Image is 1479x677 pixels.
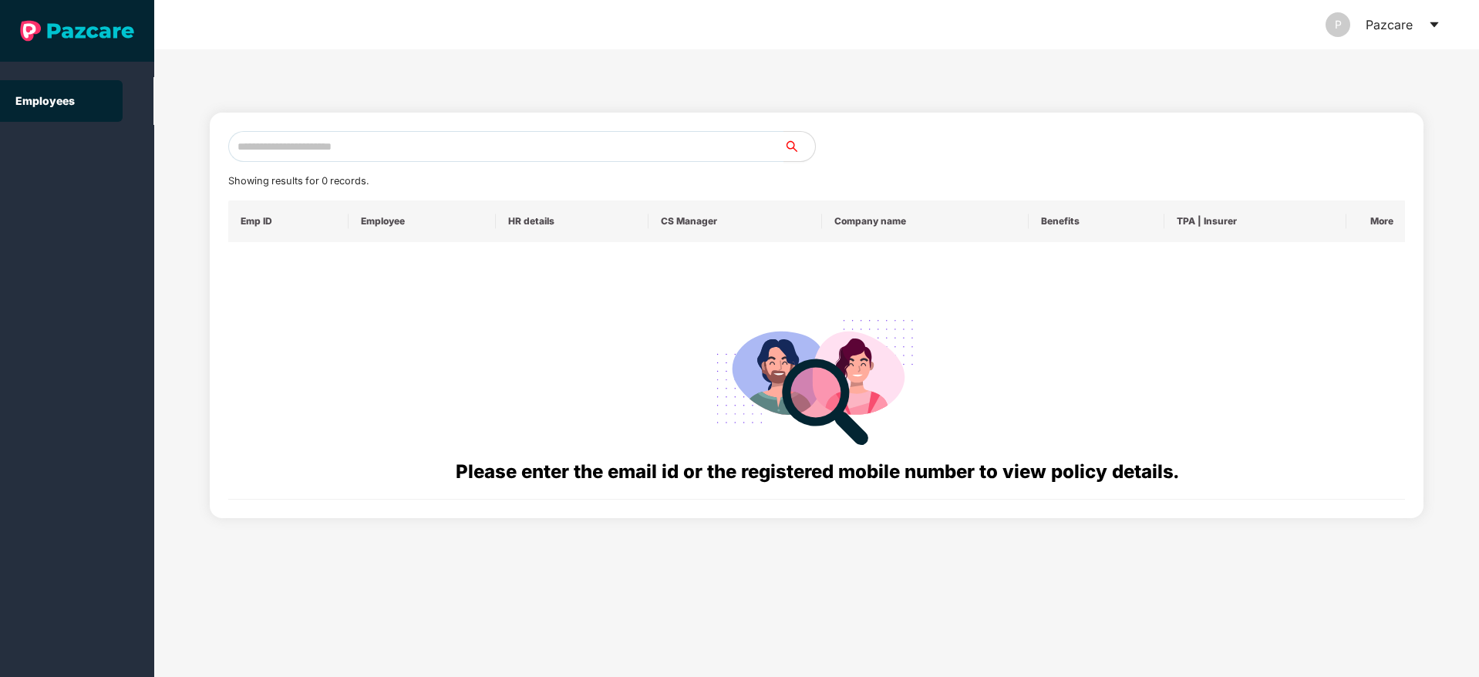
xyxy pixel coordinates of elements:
[783,131,816,162] button: search
[349,200,496,242] th: Employee
[1346,200,1405,242] th: More
[456,460,1178,483] span: Please enter the email id or the registered mobile number to view policy details.
[1164,200,1346,242] th: TPA | Insurer
[228,200,349,242] th: Emp ID
[649,200,822,242] th: CS Manager
[783,140,815,153] span: search
[706,301,928,457] img: svg+xml;base64,PHN2ZyB4bWxucz0iaHR0cDovL3d3dy53My5vcmcvMjAwMC9zdmciIHdpZHRoPSIyODgiIGhlaWdodD0iMj...
[1335,12,1342,37] span: P
[15,94,75,107] a: Employees
[228,175,369,187] span: Showing results for 0 records.
[496,200,648,242] th: HR details
[1428,19,1440,31] span: caret-down
[822,200,1029,242] th: Company name
[1029,200,1164,242] th: Benefits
